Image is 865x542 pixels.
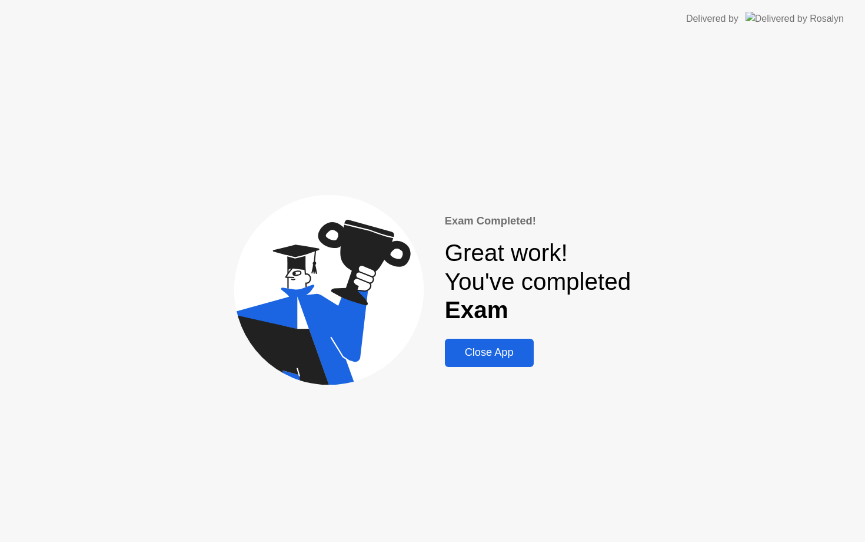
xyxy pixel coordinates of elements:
div: Close App [448,346,530,359]
b: Exam [445,296,508,323]
div: Great work! You've completed [445,239,631,325]
div: Exam Completed! [445,213,631,229]
button: Close App [445,339,534,367]
img: Delivered by Rosalyn [746,12,844,25]
div: Delivered by [686,12,738,26]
